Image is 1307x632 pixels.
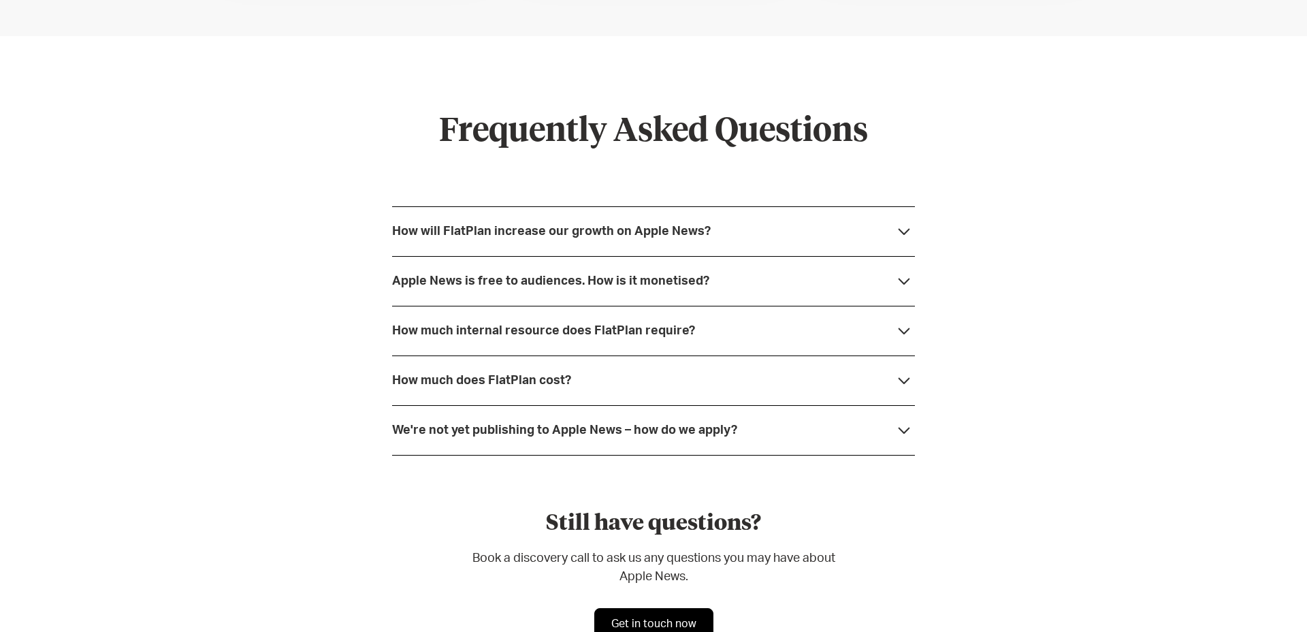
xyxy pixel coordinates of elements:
[392,424,737,437] strong: We're not yet publishing to Apple News – how do we apply?
[463,510,844,539] h4: Still have questions?
[392,324,695,338] div: How much internal resource does FlatPlan require?
[392,112,915,152] h2: Frequently Asked Questions
[463,550,844,586] p: Book a discovery call to ask us any questions you may have about Apple News.
[392,225,711,238] div: How will FlatPlan increase our growth on Apple News?
[392,375,571,387] strong: How much does FlatPlan cost?
[392,274,709,288] div: Apple News is free to audiences. How is it monetised?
